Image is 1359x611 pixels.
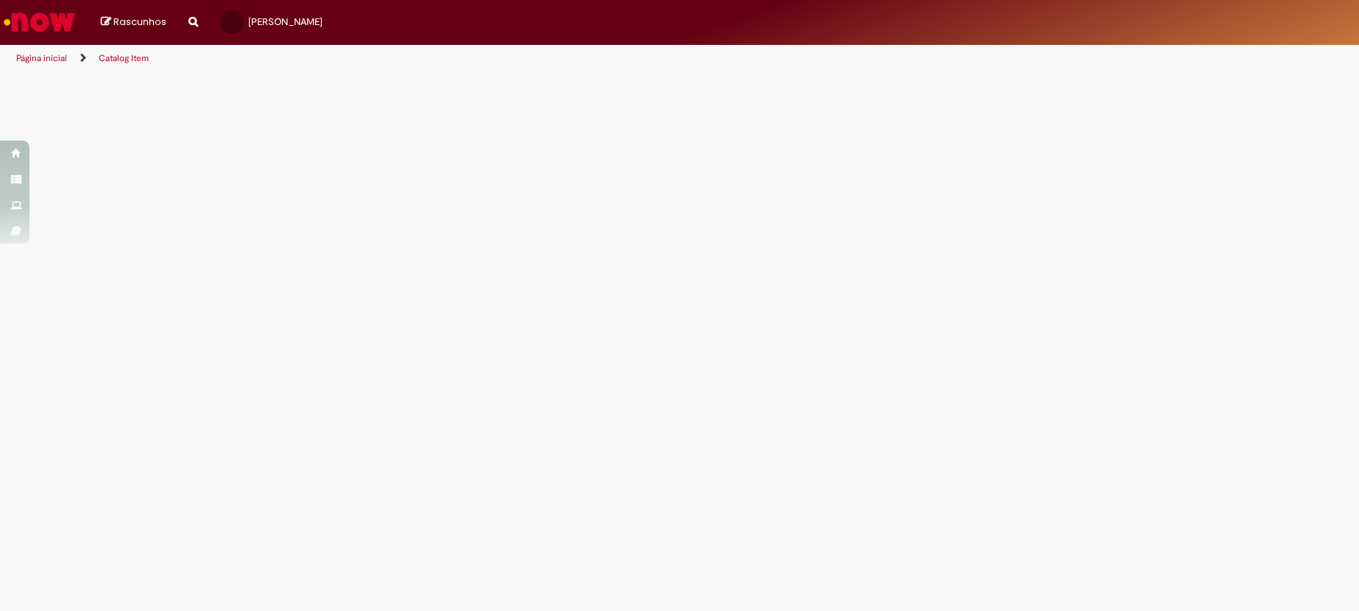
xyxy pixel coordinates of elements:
span: Rascunhos [113,15,166,29]
a: Página inicial [16,52,67,64]
a: Catalog Item [99,52,149,64]
ul: Trilhas de página [11,45,895,72]
img: ServiceNow [1,7,77,37]
a: Rascunhos [101,15,166,29]
span: [PERSON_NAME] [248,15,323,28]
